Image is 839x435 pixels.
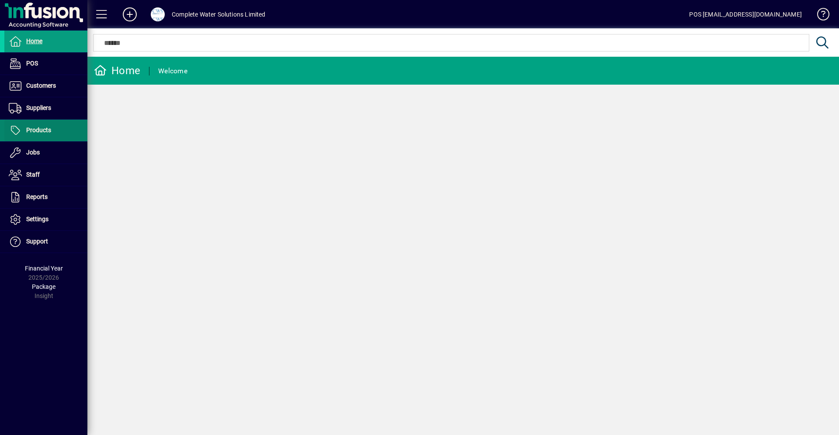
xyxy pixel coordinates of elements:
[26,60,38,67] span: POS
[25,265,63,272] span: Financial Year
[811,2,828,30] a: Knowledge Base
[144,7,172,22] button: Profile
[116,7,144,22] button: Add
[26,238,48,245] span: Support
[4,142,87,164] a: Jobs
[26,216,49,223] span: Settings
[26,171,40,178] span: Staff
[158,64,187,78] div: Welcome
[26,149,40,156] span: Jobs
[32,283,55,290] span: Package
[689,7,802,21] div: POS [EMAIL_ADDRESS][DOMAIN_NAME]
[4,97,87,119] a: Suppliers
[26,193,48,200] span: Reports
[4,209,87,230] a: Settings
[26,104,51,111] span: Suppliers
[4,75,87,97] a: Customers
[26,38,42,45] span: Home
[4,186,87,208] a: Reports
[26,82,56,89] span: Customers
[94,64,140,78] div: Home
[26,127,51,134] span: Products
[4,164,87,186] a: Staff
[4,53,87,75] a: POS
[4,231,87,253] a: Support
[172,7,266,21] div: Complete Water Solutions Limited
[4,120,87,141] a: Products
